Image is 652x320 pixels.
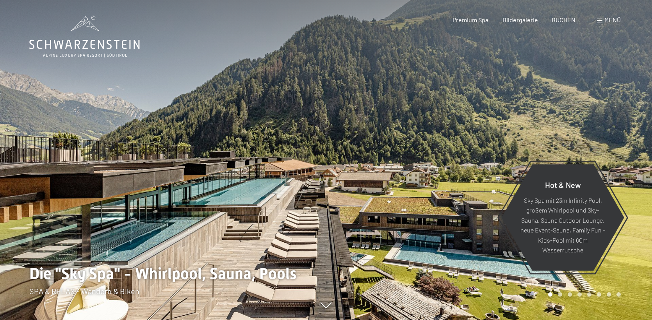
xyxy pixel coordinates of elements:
span: Menü [604,16,621,23]
a: Hot & New Sky Spa mit 23m Infinity Pool, großem Whirlpool und Sky-Sauna, Sauna Outdoor Lounge, ne... [501,164,625,271]
div: Carousel Page 1 (Current Slide) [548,292,552,297]
a: BUCHEN [552,16,575,23]
div: Carousel Page 7 [607,292,611,297]
div: Carousel Page 2 [558,292,562,297]
div: Carousel Page 4 [577,292,582,297]
div: Carousel Page 6 [597,292,601,297]
div: Carousel Page 5 [587,292,591,297]
div: Carousel Page 3 [568,292,572,297]
div: Carousel Pagination [545,292,621,297]
a: Bildergalerie [502,16,538,23]
a: Premium Spa [452,16,488,23]
p: Sky Spa mit 23m Infinity Pool, großem Whirlpool und Sky-Sauna, Sauna Outdoor Lounge, neue Event-S... [520,195,605,255]
div: Carousel Page 8 [616,292,621,297]
span: Hot & New [545,180,581,189]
